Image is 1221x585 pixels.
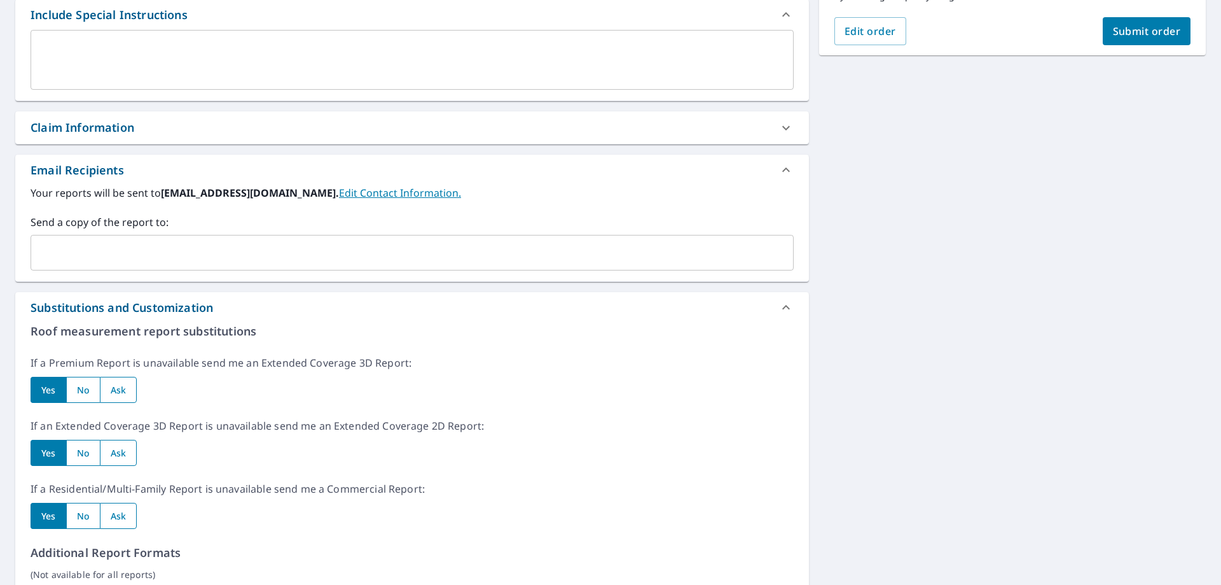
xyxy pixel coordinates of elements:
div: Include Special Instructions [31,6,188,24]
label: Your reports will be sent to [31,185,794,201]
button: Submit order [1103,17,1191,45]
span: Submit order [1113,24,1181,38]
div: Substitutions and Customization [15,292,809,323]
button: Edit order [834,17,906,45]
div: Claim Information [15,111,809,144]
label: Send a copy of the report to: [31,215,794,230]
span: Edit order [845,24,896,38]
p: Additional Report Formats [31,544,794,561]
p: Roof measurement report substitutions [31,323,794,340]
div: Email Recipients [15,155,809,185]
div: Claim Information [31,119,134,136]
p: (Not available for all reports) [31,568,794,581]
p: If an Extended Coverage 3D Report is unavailable send me an Extended Coverage 2D Report: [31,418,794,433]
div: Substitutions and Customization [31,299,213,316]
b: [EMAIL_ADDRESS][DOMAIN_NAME]. [161,186,339,200]
p: If a Premium Report is unavailable send me an Extended Coverage 3D Report: [31,355,794,370]
div: Email Recipients [31,162,124,179]
p: If a Residential/Multi-Family Report is unavailable send me a Commercial Report: [31,481,794,497]
a: EditContactInfo [339,186,461,200]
